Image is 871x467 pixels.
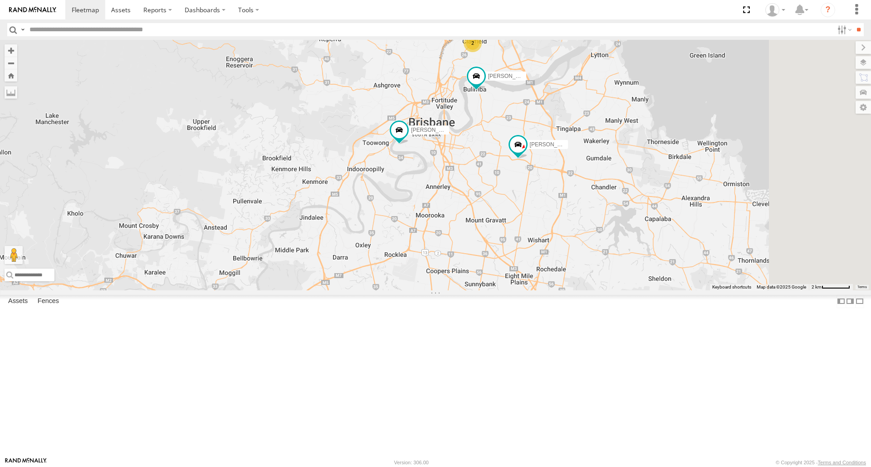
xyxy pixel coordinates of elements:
div: 2 [464,34,482,52]
img: rand-logo.svg [9,7,56,13]
div: Version: 306.00 [394,460,429,465]
button: Zoom out [5,57,17,69]
label: Map Settings [856,101,871,114]
button: Zoom in [5,44,17,57]
span: [PERSON_NAME]- 817BG4 [411,127,479,133]
a: Terms [857,285,867,289]
a: Visit our Website [5,458,47,467]
label: Dock Summary Table to the Right [846,295,855,308]
label: Hide Summary Table [855,295,864,308]
span: [PERSON_NAME] - 269 EH7 [530,142,601,148]
button: Keyboard shortcuts [712,284,751,290]
button: Drag Pegman onto the map to open Street View [5,246,23,264]
span: Map data ©2025 Google [757,284,806,289]
button: Map Scale: 2 km per 59 pixels [809,284,853,290]
span: 2 km [812,284,822,289]
label: Search Query [19,23,26,36]
label: Measure [5,86,17,99]
div: Marco DiBenedetto [762,3,788,17]
label: Search Filter Options [834,23,853,36]
button: Zoom Home [5,69,17,82]
span: [PERSON_NAME] [488,73,533,79]
a: Terms and Conditions [818,460,866,465]
div: © Copyright 2025 - [776,460,866,465]
label: Dock Summary Table to the Left [837,295,846,308]
label: Fences [33,295,64,308]
label: Assets [4,295,32,308]
i: ? [821,3,835,17]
